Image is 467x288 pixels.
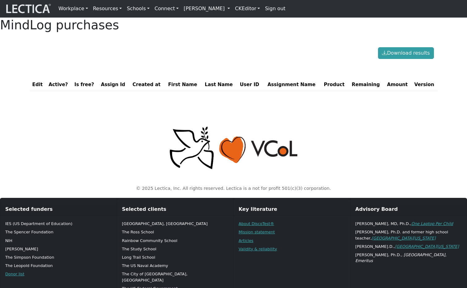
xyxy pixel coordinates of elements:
p: [PERSON_NAME], MD, Ph.D., [355,221,462,227]
th: Edit [30,79,45,91]
th: Assignment Name [262,79,321,91]
p: [PERSON_NAME].D., [355,244,462,249]
th: First Name [164,79,201,91]
p: The Spencer Foundation [5,229,112,235]
th: Product [321,79,348,91]
p: The Leopold Foundation [5,263,112,269]
th: Created at [129,79,164,91]
p: The Study School [122,246,229,252]
div: Selected clients [117,203,234,216]
a: Workplace [56,2,91,15]
p: [PERSON_NAME], Ph.D. and former high school teacher, [355,229,462,241]
div: Key literature [234,203,350,216]
p: The Simpson Foundation [5,254,112,260]
a: Connect [152,2,181,15]
th: Assign Id [97,79,129,91]
p: NIH [5,238,112,244]
th: Remaining [348,79,384,91]
p: The City of [GEOGRAPHIC_DATA], [GEOGRAPHIC_DATA] [122,271,229,283]
a: Schools [124,2,152,15]
a: Articles [239,238,253,243]
p: IES (US Department of Education) [5,221,112,227]
p: The Ross School [122,229,229,235]
a: Sign out [262,2,288,15]
a: Mission statement [239,230,275,234]
p: [GEOGRAPHIC_DATA], [GEOGRAPHIC_DATA] [122,221,229,227]
p: [PERSON_NAME] [5,246,112,252]
th: Active? [45,79,71,91]
div: Advisory Board [350,203,467,216]
img: lecticalive [5,3,51,15]
p: © 2025 Lectica, Inc. All rights reserved. Lectica is a not for profit 501(c)(3) corporation. [33,185,434,192]
th: Version [411,79,438,91]
a: CKEditor [232,2,262,15]
p: The US Naval Academy [122,263,229,269]
th: User ID [236,79,262,91]
img: Peace, love, VCoL [168,126,300,170]
p: [PERSON_NAME], Ph.D. [355,252,462,264]
p: Rainbow Community School [122,238,229,244]
em: , [GEOGRAPHIC_DATA], Emeritus [355,253,447,263]
a: [PERSON_NAME] [181,2,232,15]
div: Selected funders [0,203,117,216]
th: Last Name [201,79,236,91]
a: One Laptop Per Child [411,221,453,226]
a: Resources [91,2,125,15]
a: [GEOGRAPHIC_DATA][US_STATE] [395,244,459,249]
a: Donor list [5,272,24,276]
a: About DiscoTest® [239,221,274,226]
a: Validity & reliability [239,247,277,251]
a: [GEOGRAPHIC_DATA][US_STATE] [372,236,436,240]
th: Is free? [71,79,97,91]
p: Long Trail School [122,254,229,260]
th: Amount [384,79,411,91]
button: Download results [378,47,434,59]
